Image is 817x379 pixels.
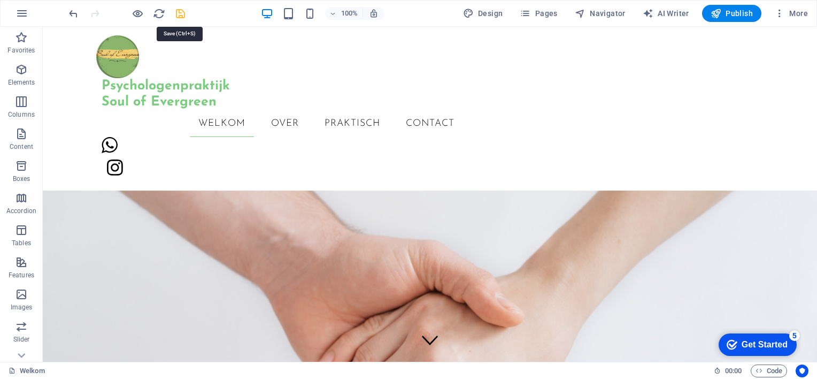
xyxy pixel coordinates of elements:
[12,239,31,247] p: Tables
[751,365,787,377] button: Code
[325,7,363,20] button: 100%
[79,2,90,13] div: 5
[571,5,630,22] button: Navigator
[515,5,561,22] button: Pages
[756,365,782,377] span: Code
[575,8,626,19] span: Navigator
[341,7,358,20] h6: 100%
[11,303,33,312] p: Images
[714,365,742,377] h6: Session time
[8,78,35,87] p: Elements
[796,365,808,377] button: Usercentrics
[6,207,36,215] p: Accordion
[9,365,45,377] a: Click to cancel selection. Double-click to open Pages
[711,8,753,19] span: Publish
[67,7,80,20] i: Undo: Delete elements (Ctrl+Z)
[643,8,689,19] span: AI Writer
[152,7,165,20] button: reload
[725,365,742,377] span: 00 00
[770,5,812,22] button: More
[459,5,507,22] div: Design (Ctrl+Alt+Y)
[8,110,35,119] p: Columns
[7,46,35,55] p: Favorites
[13,175,30,183] p: Boxes
[520,8,557,19] span: Pages
[13,335,30,344] p: Slider
[10,142,33,151] p: Content
[459,5,507,22] button: Design
[733,367,734,375] span: :
[9,271,34,279] p: Features
[702,5,761,22] button: Publish
[67,7,80,20] button: undo
[774,8,808,19] span: More
[174,7,187,20] button: save
[369,9,379,18] i: On resize automatically adjust zoom level to fit chosen device.
[32,12,78,21] div: Get Started
[638,5,693,22] button: AI Writer
[463,8,503,19] span: Design
[9,5,87,28] div: Get Started 5 items remaining, 0% complete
